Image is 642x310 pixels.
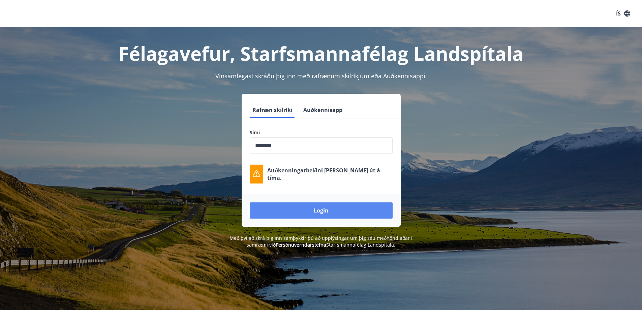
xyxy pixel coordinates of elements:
button: Login [250,202,393,219]
p: Auðkenningarbeiðni [PERSON_NAME] út á tíma. [267,167,393,181]
a: Persónuverndarstefna [276,242,326,248]
button: Rafræn skilríki [250,102,295,118]
span: Með því að skrá þig inn samþykkir þú að upplýsingar um þig séu meðhöndlaðar í samræmi við Starfsm... [230,235,412,248]
button: Auðkennisapp [301,102,345,118]
label: Sími [250,129,393,136]
button: ÍS [612,7,634,20]
h1: Félagavefur, Starfsmannafélag Landspítala [87,40,556,66]
span: Vinsamlegast skráðu þig inn með rafrænum skilríkjum eða Auðkennisappi. [215,72,427,80]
